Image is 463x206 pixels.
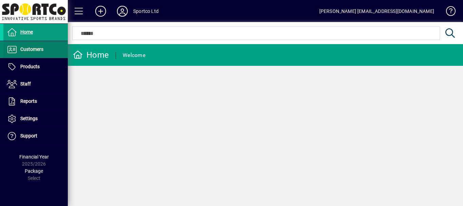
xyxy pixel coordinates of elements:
span: Settings [20,116,38,121]
a: Customers [3,41,68,58]
span: Staff [20,81,31,87]
span: Products [20,64,40,69]
a: Support [3,128,68,145]
a: Settings [3,110,68,127]
a: Staff [3,76,68,93]
a: Products [3,58,68,75]
button: Add [90,5,112,17]
span: Package [25,168,43,174]
button: Profile [112,5,133,17]
span: Customers [20,46,43,52]
div: Welcome [123,50,145,61]
span: Reports [20,98,37,104]
span: Financial Year [19,154,49,160]
div: [PERSON_NAME] [EMAIL_ADDRESS][DOMAIN_NAME] [319,6,434,17]
div: Home [73,50,109,60]
div: Sportco Ltd [133,6,159,17]
span: Support [20,133,37,138]
a: Reports [3,93,68,110]
a: Knowledge Base [441,1,455,23]
span: Home [20,29,33,35]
